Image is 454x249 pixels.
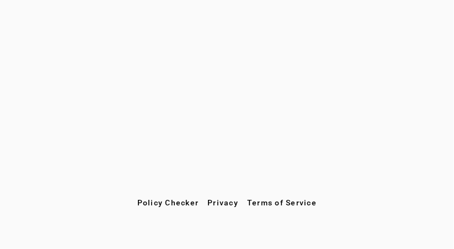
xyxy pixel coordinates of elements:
span: Privacy [207,198,238,207]
span: Terms of Service [247,198,317,207]
button: Policy Checker [133,193,204,213]
span: Policy Checker [137,198,199,207]
button: Terms of Service [243,193,321,213]
button: Privacy [203,193,243,213]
